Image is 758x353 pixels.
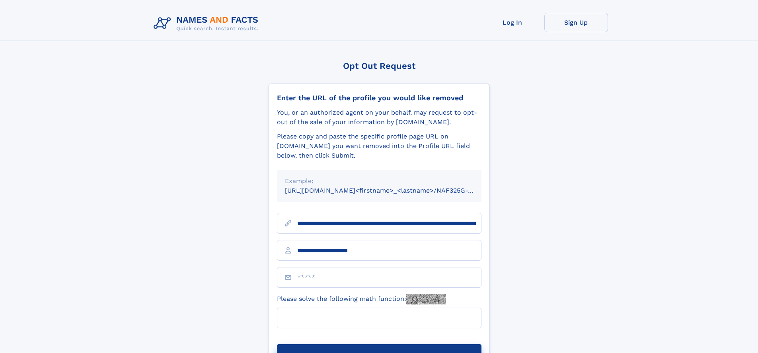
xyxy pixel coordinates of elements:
[150,13,265,34] img: Logo Names and Facts
[285,176,474,186] div: Example:
[269,61,490,71] div: Opt Out Request
[277,108,481,127] div: You, or an authorized agent on your behalf, may request to opt-out of the sale of your informatio...
[277,294,446,304] label: Please solve the following math function:
[277,132,481,160] div: Please copy and paste the specific profile page URL on [DOMAIN_NAME] you want removed into the Pr...
[277,94,481,102] div: Enter the URL of the profile you would like removed
[544,13,608,32] a: Sign Up
[481,13,544,32] a: Log In
[285,187,497,194] small: [URL][DOMAIN_NAME]<firstname>_<lastname>/NAF325G-xxxxxxxx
